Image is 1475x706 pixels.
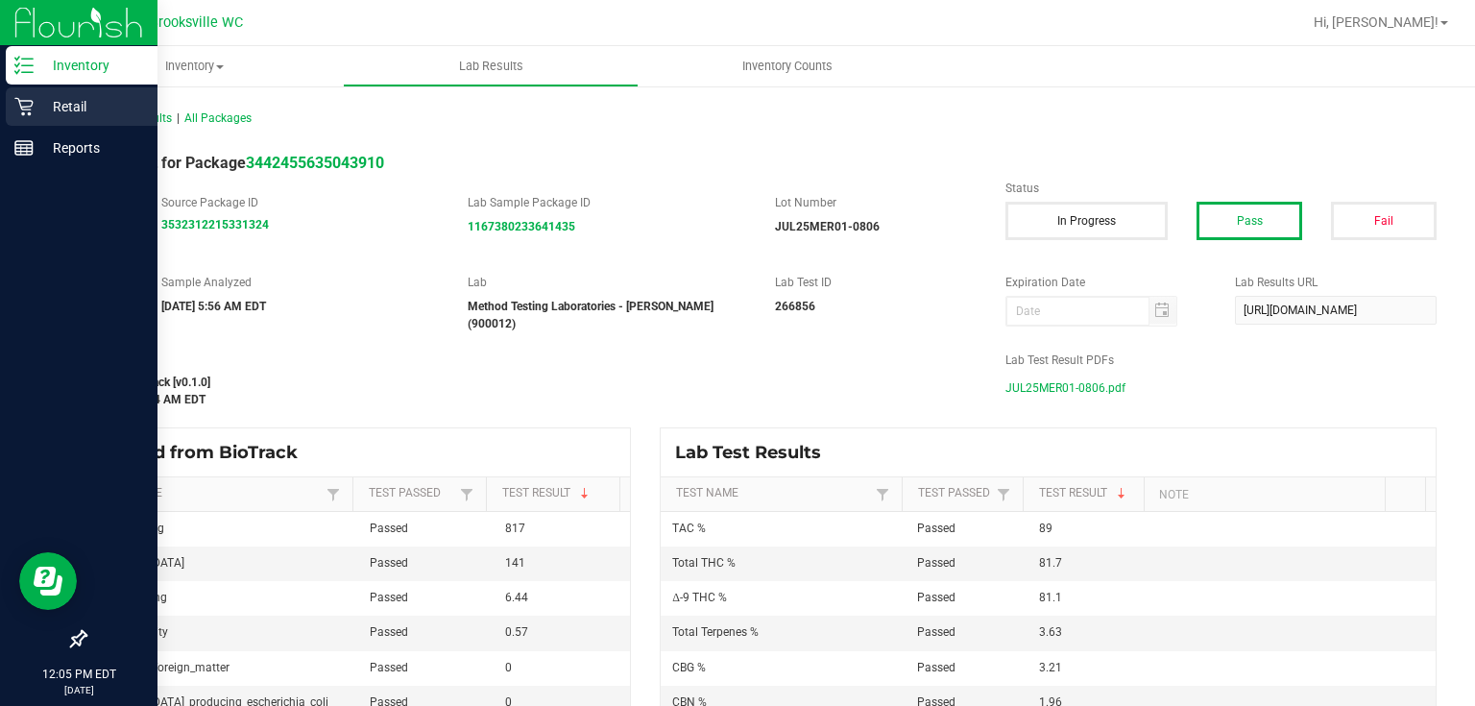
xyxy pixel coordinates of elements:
a: 3442455635043910 [246,154,384,172]
inline-svg: Reports [14,138,34,158]
span: 0 [505,661,512,674]
p: [DATE] [9,683,149,697]
a: 3532312215331324 [161,218,269,231]
label: Source Package ID [161,194,440,211]
a: Filter [322,482,345,506]
a: Inventory Counts [639,46,935,86]
p: 12:05 PM EDT [9,666,149,683]
span: Sortable [577,486,592,501]
label: Lab Results URL [1235,274,1437,291]
iframe: Resource center [19,552,77,610]
label: Status [1005,180,1437,197]
span: Passed [917,625,955,639]
span: Total THC % [672,556,736,570]
span: Sortable [1114,486,1129,501]
span: Passed [917,661,955,674]
span: Lab Result for Package [85,154,384,172]
inline-svg: Inventory [14,56,34,75]
span: 0.57 [505,625,528,639]
span: Passed [370,522,408,535]
a: Lab Results [343,46,640,86]
span: TAC % [672,522,706,535]
span: 817 [505,522,525,535]
span: Passed [370,556,408,570]
a: Inventory [46,46,343,86]
span: JUL25MER01-0806.pdf [1005,374,1125,402]
span: Passed [917,522,955,535]
a: Filter [992,482,1015,506]
span: Passed [917,556,955,570]
span: 141 [505,556,525,570]
a: Test NameSortable [100,486,321,501]
p: Inventory [34,54,149,77]
button: Pass [1197,202,1302,240]
a: Filter [455,482,478,506]
strong: [DATE] 5:56 AM EDT [161,300,266,313]
span: Synced from BioTrack [100,442,312,463]
button: In Progress [1005,202,1169,240]
inline-svg: Retail [14,97,34,116]
span: Passed [370,661,408,674]
th: Note [1144,477,1385,512]
label: Lab Test ID [775,274,977,291]
span: 81.7 [1039,556,1062,570]
p: Reports [34,136,149,159]
label: Last Modified [85,352,977,369]
span: Brooksville WC [150,14,243,31]
span: All Packages [184,111,252,125]
a: Test PassedSortable [918,486,992,501]
span: CBG % [672,661,706,674]
span: 89 [1039,522,1052,535]
span: Lab Test Results [675,442,835,463]
label: Lab Test Result PDFs [1005,352,1437,369]
strong: 266856 [775,300,815,313]
span: 6.44 [505,591,528,604]
span: Passed [370,591,408,604]
span: Lab Results [433,58,549,75]
a: Test ResultSortable [1039,486,1137,501]
button: Fail [1331,202,1437,240]
a: Test NameSortable [676,486,872,501]
span: 81.1 [1039,591,1062,604]
a: 1167380233641435 [468,220,575,233]
a: Filter [871,482,894,506]
label: Lab [468,274,746,291]
span: Δ-9 THC % [672,591,727,604]
span: Inventory Counts [716,58,858,75]
span: Passed [370,625,408,639]
strong: Method Testing Laboratories - [PERSON_NAME] (900012) [468,300,713,330]
span: | [177,111,180,125]
label: Lot Number [775,194,977,211]
label: Expiration Date [1005,274,1207,291]
a: Test ResultSortable [502,486,613,501]
a: Test PassedSortable [369,486,455,501]
span: Total Terpenes % [672,625,759,639]
label: Lab Sample Package ID [468,194,746,211]
span: 3.21 [1039,661,1062,674]
span: Inventory [46,58,343,75]
strong: JUL25MER01-0806 [775,220,880,233]
p: Retail [34,95,149,118]
span: Passed [917,591,955,604]
label: Sample Analyzed [161,274,440,291]
span: Hi, [PERSON_NAME]! [1314,14,1439,30]
span: 3.63 [1039,625,1062,639]
span: filth_feces_foreign_matter [97,661,230,674]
